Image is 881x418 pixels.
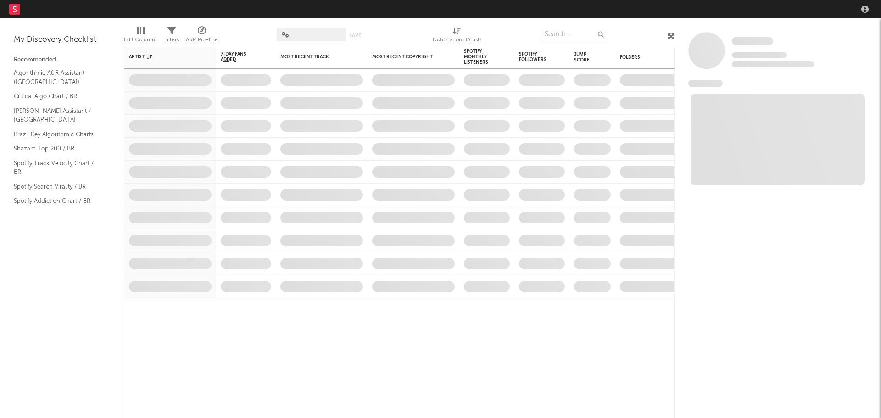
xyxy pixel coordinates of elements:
div: Edit Columns [124,34,157,45]
a: TikTok Videos Assistant / [GEOGRAPHIC_DATA] [14,211,101,229]
div: Folders [620,55,689,60]
div: Spotify Followers [519,51,551,62]
div: My Discovery Checklist [14,34,110,45]
span: 7-Day Fans Added [221,51,257,62]
span: 0 fans last week [732,61,814,67]
a: Spotify Track Velocity Chart / BR [14,158,101,177]
a: Algorithmic A&R Assistant ([GEOGRAPHIC_DATA]) [14,68,101,87]
a: Some Artist [732,37,773,46]
div: A&R Pipeline [186,23,218,50]
a: Critical Algo Chart / BR [14,91,101,101]
span: News Feed [688,80,723,87]
div: Jump Score [574,52,597,63]
div: Filters [164,34,179,45]
a: Shazam Top 200 / BR [14,144,101,154]
div: Notifications (Artist) [433,34,481,45]
button: Save [349,33,361,38]
a: [PERSON_NAME] Assistant / [GEOGRAPHIC_DATA] [14,106,101,125]
div: Most Recent Copyright [372,54,441,60]
div: A&R Pipeline [186,34,218,45]
div: Notifications (Artist) [433,23,481,50]
div: Most Recent Track [280,54,349,60]
span: Tracking Since: [DATE] [732,52,787,58]
span: Some Artist [732,37,773,45]
a: Brazil Key Algorithmic Charts [14,129,101,139]
div: Spotify Monthly Listeners [464,49,496,65]
div: Filters [164,23,179,50]
a: Spotify Search Virality / BR [14,182,101,192]
input: Search... [540,28,608,41]
div: Edit Columns [124,23,157,50]
div: Artist [129,54,198,60]
a: Spotify Addiction Chart / BR [14,196,101,206]
div: Recommended [14,55,110,66]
